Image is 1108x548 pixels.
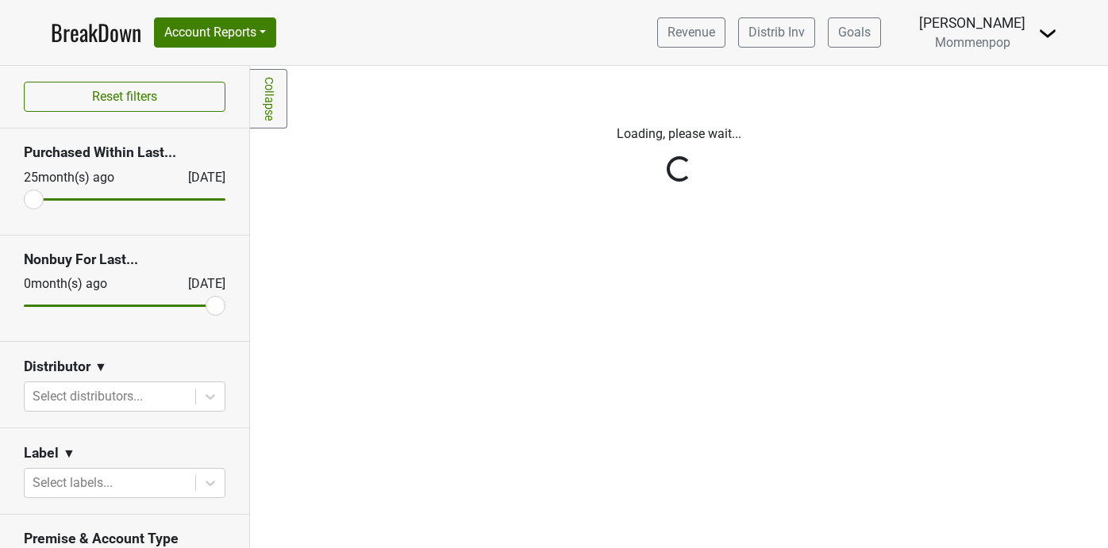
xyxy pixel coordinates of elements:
[935,35,1010,50] span: Mommenpop
[154,17,276,48] button: Account Reports
[1038,24,1057,43] img: Dropdown Menu
[262,125,1096,144] p: Loading, please wait...
[657,17,725,48] a: Revenue
[51,16,141,49] a: BreakDown
[738,17,815,48] a: Distrib Inv
[919,13,1025,33] div: [PERSON_NAME]
[828,17,881,48] a: Goals
[250,69,287,128] a: Collapse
